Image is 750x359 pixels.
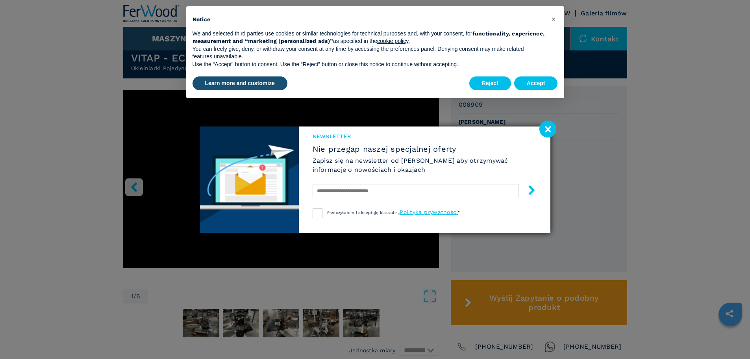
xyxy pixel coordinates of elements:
span: × [551,14,556,24]
h6: Zapisz się na newsletter od [PERSON_NAME] aby otrzymywać informacje o nowościach i okazjach [313,156,537,174]
button: Accept [514,76,558,91]
button: submit-button [519,182,537,201]
span: Przeczytałem i akceptuję klauzule „ [327,210,400,215]
a: Polityka prywatności [400,209,458,215]
p: You can freely give, deny, or withdraw your consent at any time by accessing the preferences pane... [193,45,545,61]
span: Nie przegap naszej specjalnej oferty [313,144,537,154]
button: Learn more and customize [193,76,287,91]
strong: functionality, experience, measurement and “marketing (personalized ads)” [193,30,545,45]
img: Newsletter image [200,126,299,233]
button: Reject [469,76,511,91]
p: We and selected third parties use cookies or similar technologies for technical purposes and, wit... [193,30,545,45]
a: cookie policy [377,38,408,44]
span: Newsletter [313,132,537,140]
p: Use the “Accept” button to consent. Use the “Reject” button or close this notice to continue with... [193,61,545,69]
button: Close this notice [548,13,560,25]
span: ” [458,210,459,215]
h2: Notice [193,16,545,24]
